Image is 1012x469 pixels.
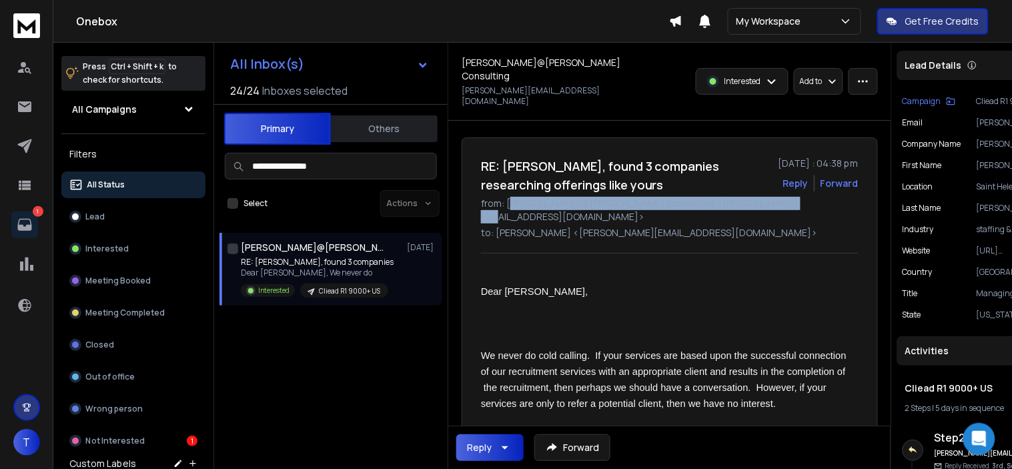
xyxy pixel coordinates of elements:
[85,436,145,446] p: Not Interested
[736,15,807,28] p: My Workspace
[481,350,849,409] span: We never do cold calling. If your services are based upon the successful connection of our recrui...
[481,226,859,240] p: to: [PERSON_NAME] <[PERSON_NAME][EMAIL_ADDRESS][DOMAIN_NAME]>
[85,276,151,286] p: Meeting Booked
[85,372,135,382] p: Out of office
[779,157,859,170] p: [DATE] : 04:38 pm
[61,396,205,422] button: Wrong person
[33,206,43,217] p: 1
[85,308,165,318] p: Meeting Completed
[85,211,105,222] p: Lead
[187,436,197,446] div: 1
[230,57,304,71] h1: All Inbox(s)
[903,96,956,107] button: Campaign
[219,51,440,77] button: All Inbox(s)
[905,59,962,72] p: Lead Details
[109,59,165,74] span: Ctrl + Shift + k
[61,203,205,230] button: Lead
[76,13,669,29] h1: Onebox
[903,139,961,149] p: Company Name
[61,236,205,262] button: Interested
[903,288,918,299] p: title
[61,332,205,358] button: Closed
[262,83,348,99] h3: Inboxes selected
[903,246,931,256] p: website
[87,179,125,190] p: All Status
[13,13,40,38] img: logo
[61,428,205,454] button: Not Interested1
[905,15,979,28] p: Get Free Credits
[903,310,921,320] p: State
[903,96,941,107] p: Campaign
[13,429,40,456] button: T
[331,114,438,143] button: Others
[85,244,129,254] p: Interested
[85,340,114,350] p: Closed
[61,96,205,123] button: All Campaigns
[462,56,666,83] h1: [PERSON_NAME]@[PERSON_NAME] Consulting
[61,268,205,294] button: Meeting Booked
[83,60,177,87] p: Press to check for shortcuts.
[230,83,260,99] span: 24 / 24
[877,8,989,35] button: Get Free Credits
[821,177,859,190] div: Forward
[241,241,388,254] h1: [PERSON_NAME]@[PERSON_NAME] Consulting
[724,76,761,87] p: Interested
[61,171,205,198] button: All Status
[61,364,205,390] button: Out of office
[467,441,492,454] div: Reply
[905,402,931,414] span: 2 Steps
[85,404,143,414] p: Wrong person
[462,85,666,107] p: [PERSON_NAME][EMAIL_ADDRESS][DOMAIN_NAME]
[407,242,437,253] p: [DATE]
[243,198,268,209] label: Select
[800,76,823,87] p: Add to
[72,103,137,116] h1: All Campaigns
[61,300,205,326] button: Meeting Completed
[456,434,524,461] button: Reply
[936,402,1005,414] span: 5 days in sequence
[534,434,610,461] button: Forward
[258,286,290,296] p: Interested
[481,157,771,194] h1: RE: [PERSON_NAME], found 3 companies researching offerings like yours
[903,224,934,235] p: industry
[241,257,394,268] p: RE: [PERSON_NAME], found 3 companies
[783,177,809,190] button: Reply
[61,145,205,163] h3: Filters
[903,203,941,213] p: Last Name
[481,286,588,297] span: Dear [PERSON_NAME],
[319,286,380,296] p: Cliead R1 9000+ US
[241,268,394,278] p: Dear [PERSON_NAME], We never do
[11,211,38,238] a: 1
[481,197,859,223] p: from: [PERSON_NAME]@[PERSON_NAME] Consulting <[PERSON_NAME][EMAIL_ADDRESS][DOMAIN_NAME]>
[224,113,331,145] button: Primary
[903,181,933,192] p: location
[903,160,942,171] p: First Name
[903,117,923,128] p: Email
[963,423,995,455] div: Open Intercom Messenger
[903,267,933,278] p: Country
